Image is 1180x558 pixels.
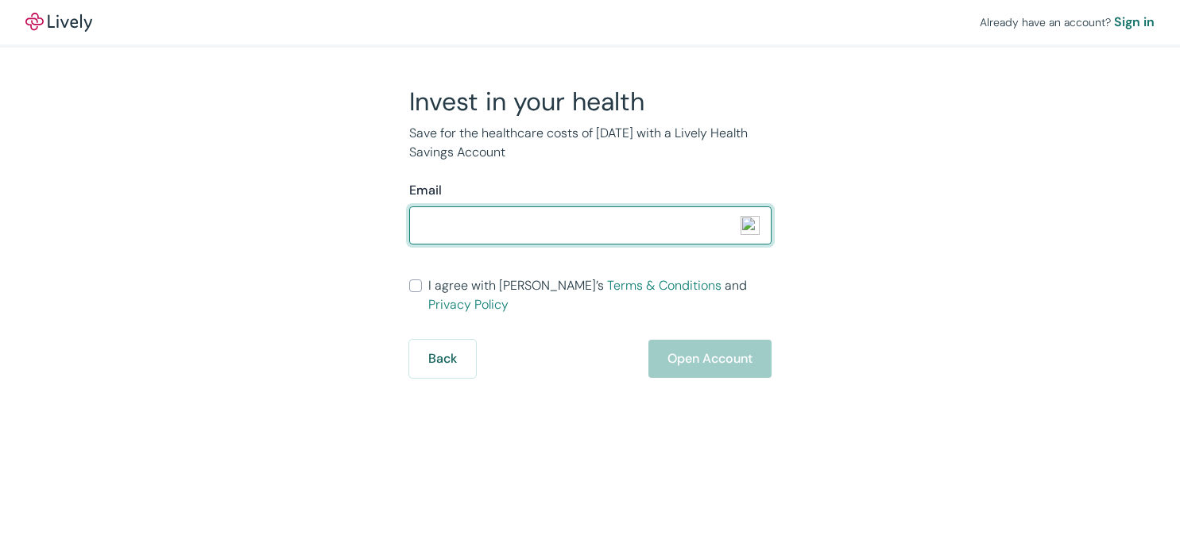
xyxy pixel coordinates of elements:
button: Back [409,340,476,378]
a: Sign in [1114,13,1155,32]
span: I agree with [PERSON_NAME]’s and [428,276,772,314]
img: Lively [25,13,92,32]
h2: Invest in your health [409,86,772,117]
img: npw-badge-icon-locked.svg [741,216,760,235]
a: Terms & Conditions [607,277,722,294]
a: Privacy Policy [428,296,509,313]
label: Email [409,181,442,200]
a: LivelyLively [25,13,92,32]
div: Already have an account? [980,13,1155,32]
p: Save for the healthcare costs of [DATE] with a Lively Health Savings Account [409,124,772,162]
